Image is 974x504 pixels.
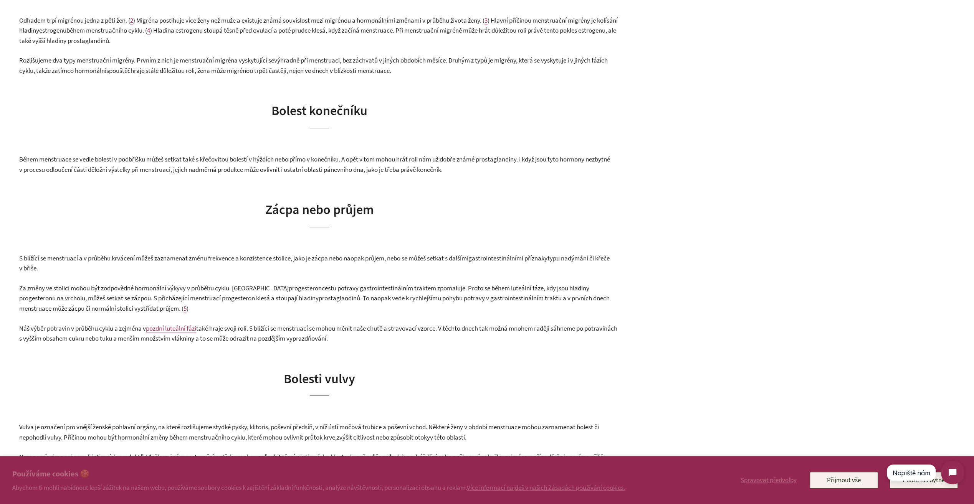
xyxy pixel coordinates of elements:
[289,284,322,292] span: progesteron
[184,304,187,313] a: 5
[485,16,488,25] a: 3
[187,304,189,313] span: )
[19,56,274,64] span: Rozlišujeme dva typy menstruační migrény. Prvním z nich je menstruační migréna vyskytující se
[284,371,355,387] span: Bolesti vulvy
[12,483,625,492] p: Abychom ti mohli nabídnout lepší zážitek na našem webu, používáme soubory cookies k zajištění zák...
[146,324,196,333] a: pozdní luteální fázi
[739,472,798,488] button: Spravovat předvolby
[131,66,391,75] span: hraje stále důležitou roli, žena může migrénou trpět častěji, nejen ve dnech v blízkosti menstruace.
[468,254,547,262] span: gastrointestinálními příznaky
[147,26,150,35] a: 4
[19,294,610,313] span: . To naopak vede k rychlejšímu pohybu potravy v gastrointestinálním traktu a v prvních dnech mens...
[19,16,130,25] span: Odhadem trpí migrénou jedna z pěti žen. (
[19,254,468,262] span: S blížící se menstruací a v průběhu krvácení můžeš zaznamenat změnu frekvence a konzistence stoli...
[271,102,367,119] span: Bolest konečníku
[12,468,625,479] h2: Používáme cookies 🍪
[265,201,374,217] span: Zácpa nebo průjem
[274,56,340,64] span: výhradně při menstruaci
[19,423,599,441] span: Vulva je označení pro vnější ženské pohlavní orgány, na které rozlišujeme stydké pysky, klitoris,...
[133,16,485,25] span: ) Migréna postihuje více ženy než muže a existuje známá souvislost mezi migrénou a hormonálními z...
[130,16,133,25] a: 2
[430,433,466,441] span: v této oblasti.
[337,433,430,441] span: zvýšit citlivost nebo způsobit otoky
[467,483,625,492] a: Více informací najdeš v našich Zásadách používání cookies.
[319,294,360,302] span: prostaglandinů
[39,26,66,35] span: estrogenu
[66,26,147,35] span: během menstruačního cyklu. (
[880,455,971,491] iframe: Tidio Chat
[19,284,289,292] span: Za změny ve stolici mohou být zodpovědné hormonální výkyvy v průběhu cyklu. [GEOGRAPHIC_DATA]
[741,476,797,484] span: Spravovat předvolby
[19,324,617,343] span: také hraje svoji roli. S blížící se menstruací se mohou měnit naše chutě a stravovací vzorce. V t...
[19,453,603,471] span: Nezapomínejme ani na roli intimních produktů. Vložky a jiné menstruační potřeby mohou způsobit tř...
[19,26,616,45] span: ) Hladina estrogenu stoupá těsně před ovulací a poté prudce klesá, když začíná menstruace. Při me...
[19,155,610,174] span: Během menstruace se vedle bolesti v podbřišku můžeš setkat také s křečovitou bolestí v hýždích ne...
[19,56,608,75] span: , bez záchvatů v jiných obdobích měsíce. Druhým z typů je migrény, která se vyskytuje i v jiných ...
[19,324,146,333] span: Náš výběr potravin v průběhu cyklu a zejména v
[810,472,878,488] button: Přijmout vše
[106,66,131,75] span: spouštěč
